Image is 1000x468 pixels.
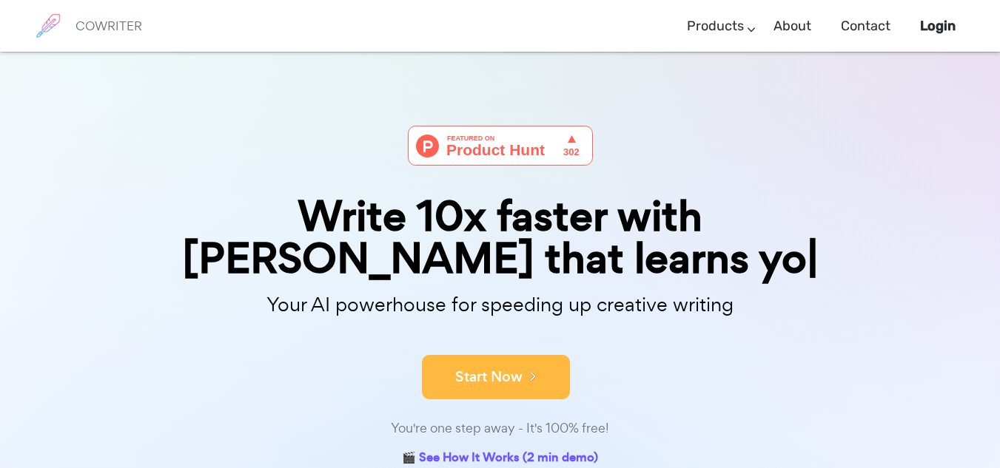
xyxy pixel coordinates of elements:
h6: COWRITER [75,19,142,33]
p: Your AI powerhouse for speeding up creative writing [130,289,870,321]
button: Start Now [422,355,570,399]
a: Login [920,4,956,48]
div: You're one step away - It's 100% free! [130,418,870,439]
a: Products [687,4,744,48]
a: Contact [841,4,890,48]
a: About [774,4,811,48]
div: Write 10x faster with [PERSON_NAME] that learns yo [130,195,870,279]
b: Login [920,18,956,34]
img: Cowriter - Your AI buddy for speeding up creative writing | Product Hunt [408,126,593,166]
img: brand logo [30,7,67,44]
